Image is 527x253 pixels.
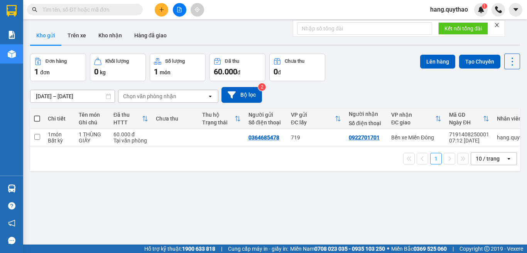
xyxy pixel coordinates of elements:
[144,245,215,253] span: Hỗ trợ kỹ thuật:
[79,112,106,118] div: Tên món
[48,137,71,144] div: Bất kỳ
[391,112,435,118] div: VP nhận
[506,156,512,162] svg: open
[414,246,447,252] strong: 0369 525 060
[512,6,519,13] span: caret-down
[173,3,186,17] button: file-add
[202,112,235,118] div: Thu hộ
[8,202,15,209] span: question-circle
[194,7,200,12] span: aim
[391,134,441,141] div: Bến xe Miền Đông
[424,5,474,14] span: hang.quythao
[285,59,304,64] div: Chưa thu
[113,119,142,126] div: HTTT
[291,112,335,118] div: VP gửi
[258,83,266,91] sup: 2
[453,245,454,253] span: |
[291,119,335,126] div: ĐC lấy
[290,245,385,253] span: Miền Nam
[191,3,204,17] button: aim
[449,119,483,126] div: Ngày ĐH
[391,245,447,253] span: Miền Bắc
[128,26,173,45] button: Hàng đã giao
[79,119,106,126] div: Ghi chú
[314,246,385,252] strong: 0708 023 035 - 0935 103 250
[387,109,445,129] th: Toggle SortBy
[237,69,240,75] span: đ
[274,67,278,76] span: 0
[8,219,15,227] span: notification
[30,90,115,102] input: Select a date range.
[494,22,500,28] span: close
[297,22,432,35] input: Nhập số tổng đài
[110,109,152,129] th: Toggle SortBy
[269,54,325,81] button: Chưa thu0đ
[478,6,485,13] img: icon-new-feature
[387,247,389,250] span: ⚪️
[438,22,488,35] button: Kết nối tổng đài
[113,137,148,144] div: Tại văn phòng
[449,112,483,118] div: Mã GD
[228,245,288,253] span: Cung cấp máy in - giấy in:
[8,31,16,39] img: solution-icon
[476,155,500,163] div: 10 / trang
[349,120,383,126] div: Số điện thoại
[156,116,194,122] div: Chưa thu
[160,69,171,75] span: món
[92,26,128,45] button: Kho nhận
[445,109,493,129] th: Toggle SortBy
[483,3,486,9] span: 1
[8,184,16,193] img: warehouse-icon
[79,131,106,144] div: 1 THÙNG GIẤY
[349,111,383,117] div: Người nhận
[278,69,281,75] span: đ
[61,26,92,45] button: Trên xe
[444,24,482,33] span: Kết nối tổng đài
[214,67,237,76] span: 60.000
[198,109,245,129] th: Toggle SortBy
[8,237,15,244] span: message
[202,119,235,126] div: Trạng thái
[165,59,185,64] div: Số lượng
[46,59,67,64] div: Đơn hàng
[248,112,283,118] div: Người gửi
[209,54,265,81] button: Đã thu60.000đ
[159,7,164,12] span: plus
[113,112,142,118] div: Đã thu
[177,7,182,12] span: file-add
[449,131,489,137] div: 7191408250001
[7,5,17,17] img: logo-vxr
[123,92,176,100] div: Chọn văn phòng nhận
[420,55,455,69] button: Lên hàng
[48,116,71,122] div: Chi tiết
[8,50,16,58] img: warehouse-icon
[248,134,279,141] div: 0364685478
[430,153,442,164] button: 1
[94,67,98,76] span: 0
[221,87,262,103] button: Bộ lọc
[32,7,37,12] span: search
[105,59,129,64] div: Khối lượng
[349,134,380,141] div: 0922701701
[182,246,215,252] strong: 1900 633 818
[40,69,50,75] span: đơn
[459,55,500,69] button: Tạo Chuyến
[509,3,522,17] button: caret-down
[30,54,86,81] button: Đơn hàng1đơn
[221,245,222,253] span: |
[113,131,148,137] div: 60.000 đ
[484,246,490,251] span: copyright
[248,119,283,126] div: Số điện thoại
[207,93,213,99] svg: open
[42,5,133,14] input: Tìm tên, số ĐT hoặc mã đơn
[225,59,239,64] div: Đã thu
[155,3,168,17] button: plus
[30,26,61,45] button: Kho gửi
[34,67,39,76] span: 1
[150,54,206,81] button: Số lượng1món
[48,131,71,137] div: 1 món
[291,134,341,141] div: 719
[100,69,106,75] span: kg
[154,67,158,76] span: 1
[287,109,345,129] th: Toggle SortBy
